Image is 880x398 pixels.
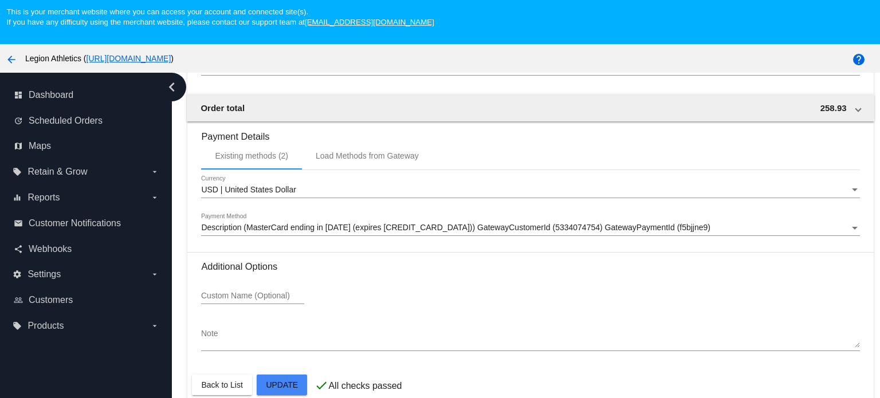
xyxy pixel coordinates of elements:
[150,193,159,202] i: arrow_drop_down
[316,151,419,160] div: Load Methods from Gateway
[14,214,159,233] a: email Customer Notifications
[13,167,22,176] i: local_offer
[192,375,252,395] button: Back to List
[14,137,159,155] a: map Maps
[29,90,73,100] span: Dashboard
[87,54,171,63] a: [URL][DOMAIN_NAME]
[315,379,328,392] mat-icon: check
[14,219,23,228] i: email
[150,321,159,330] i: arrow_drop_down
[13,270,22,279] i: settings
[14,141,23,151] i: map
[13,193,22,202] i: equalizer
[29,141,51,151] span: Maps
[14,291,159,309] a: people_outline Customers
[328,381,402,391] p: All checks passed
[29,218,121,228] span: Customer Notifications
[150,167,159,176] i: arrow_drop_down
[201,186,859,195] mat-select: Currency
[29,116,103,126] span: Scheduled Orders
[14,86,159,104] a: dashboard Dashboard
[201,185,296,194] span: USD | United States Dollar
[14,240,159,258] a: share Webhooks
[852,53,866,66] mat-icon: help
[14,295,23,305] i: people_outline
[201,261,859,272] h3: Additional Options
[14,112,159,130] a: update Scheduled Orders
[201,103,245,113] span: Order total
[14,90,23,100] i: dashboard
[27,192,60,203] span: Reports
[29,295,73,305] span: Customers
[14,116,23,125] i: update
[27,269,61,279] span: Settings
[201,123,859,142] h3: Payment Details
[201,223,859,233] mat-select: Payment Method
[820,103,847,113] span: 258.93
[29,244,72,254] span: Webhooks
[13,321,22,330] i: local_offer
[27,167,87,177] span: Retain & Grow
[201,291,304,301] input: Custom Name (Optional)
[5,53,18,66] mat-icon: arrow_back
[150,270,159,279] i: arrow_drop_down
[25,54,174,63] span: Legion Athletics ( )
[163,78,181,96] i: chevron_left
[187,94,874,121] mat-expansion-panel-header: Order total 258.93
[6,7,434,26] small: This is your merchant website where you can access your account and connected site(s). If you hav...
[14,245,23,254] i: share
[215,151,288,160] div: Existing methods (2)
[257,375,307,395] button: Update
[27,321,64,331] span: Products
[201,223,710,232] span: Description (MasterCard ending in [DATE] (expires [CREDIT_CARD_DATA])) GatewayCustomerId (5334074...
[266,380,298,389] span: Update
[305,18,434,26] a: [EMAIL_ADDRESS][DOMAIN_NAME]
[201,380,242,389] span: Back to List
